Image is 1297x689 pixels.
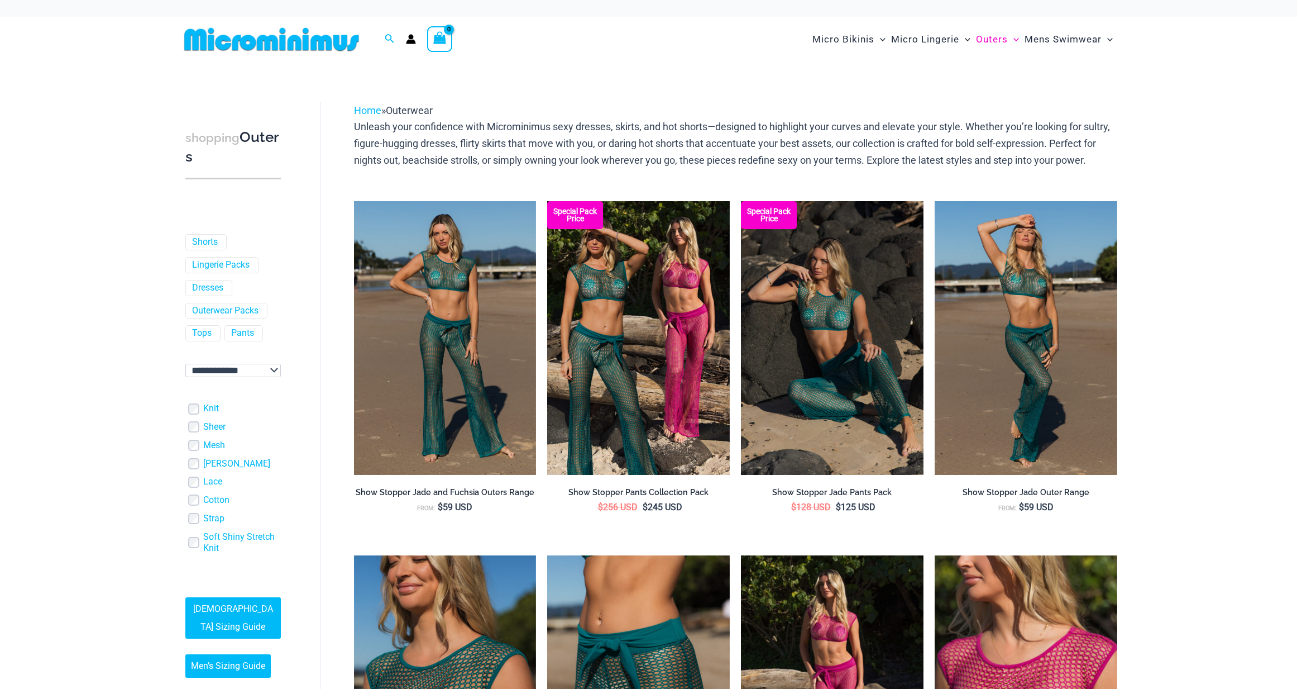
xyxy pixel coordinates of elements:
h2: Show Stopper Pants Collection Pack [547,487,730,498]
span: Menu Toggle [959,25,970,54]
bdi: 256 USD [598,502,638,512]
h3: Outers [185,128,281,167]
bdi: 59 USD [438,502,472,512]
span: shopping [185,131,240,145]
bdi: 59 USD [1019,502,1054,512]
a: Shorts [192,236,218,248]
a: Strap [203,513,224,525]
h2: Show Stopper Jade Pants Pack [741,487,923,498]
a: Outerwear Packs [192,305,259,316]
span: $ [438,502,443,512]
a: Show Stopper Jade Outer Range [935,487,1117,502]
a: Home [354,104,381,116]
nav: Site Navigation [808,21,1118,58]
img: Show Stopper Jade 366 Top 5007 pants 03 [354,201,537,475]
a: Account icon link [406,34,416,44]
a: Show Stopper Pants Collection Pack [547,487,730,502]
span: Outerwear [386,104,433,116]
span: Micro Lingerie [891,25,959,54]
a: Tops [192,327,212,339]
a: Show Stopper Jade 366 Top 5007 pants 01Show Stopper Jade 366 Top 5007 pants 05Show Stopper Jade 3... [935,201,1117,475]
a: Show Stopper Jade and Fuchsia Outers Range [354,487,537,502]
a: Search icon link [385,32,395,46]
span: Micro Bikinis [812,25,874,54]
a: Show Stopper Jade 366 Top 5007 pants 08 Show Stopper Jade 366 Top 5007 pants 05Show Stopper Jade ... [741,201,923,475]
b: Special Pack Price [547,208,603,222]
a: Pants [231,327,254,339]
img: Show Stopper Jade 366 Top 5007 pants 08 [741,201,923,475]
span: Outers [976,25,1008,54]
span: Menu Toggle [1102,25,1113,54]
bdi: 125 USD [836,502,875,512]
a: OutersMenu ToggleMenu Toggle [973,22,1022,56]
a: Mens SwimwearMenu ToggleMenu Toggle [1022,22,1116,56]
span: $ [836,502,841,512]
span: $ [643,502,648,512]
a: Mesh [203,439,225,451]
a: View Shopping Cart, empty [427,26,453,52]
a: Sheer [203,421,226,433]
h2: Show Stopper Jade Outer Range [935,487,1117,498]
a: Micro BikinisMenu ToggleMenu Toggle [810,22,888,56]
span: $ [598,502,603,512]
span: $ [1019,502,1024,512]
a: Men’s Sizing Guide [185,654,271,677]
bdi: 128 USD [791,502,831,512]
a: [PERSON_NAME] [203,458,270,469]
a: [DEMOGRAPHIC_DATA] Sizing Guide [185,597,281,638]
span: Menu Toggle [1008,25,1019,54]
a: Dresses [192,282,223,293]
a: Soft Shiny Stretch Knit [203,531,281,554]
a: Knit [203,403,219,415]
span: Menu Toggle [874,25,886,54]
span: $ [791,502,796,512]
img: Collection Pack (6) [547,201,730,475]
h2: Show Stopper Jade and Fuchsia Outers Range [354,487,537,498]
bdi: 245 USD [643,502,682,512]
select: wpc-taxonomy-pa_color-745982 [185,364,281,377]
a: Show Stopper Jade Pants Pack [741,487,923,502]
span: » [354,104,433,116]
span: From: [417,505,435,512]
span: Mens Swimwear [1025,25,1102,54]
a: Show Stopper Jade 366 Top 5007 pants 03Show Stopper Fuchsia 366 Top 5007 pants 03Show Stopper Fuc... [354,201,537,475]
span: From: [998,505,1016,512]
a: Lace [203,476,222,488]
a: Collection Pack (6) Collection Pack BCollection Pack B [547,201,730,475]
img: Show Stopper Jade 366 Top 5007 pants 01 [935,201,1117,475]
a: Lingerie Packs [192,259,250,271]
a: Cotton [203,495,229,506]
p: Unleash your confidence with Microminimus sexy dresses, skirts, and hot shorts—designed to highli... [354,118,1117,168]
a: Micro LingerieMenu ToggleMenu Toggle [888,22,973,56]
img: MM SHOP LOGO FLAT [180,27,363,52]
b: Special Pack Price [741,208,797,222]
